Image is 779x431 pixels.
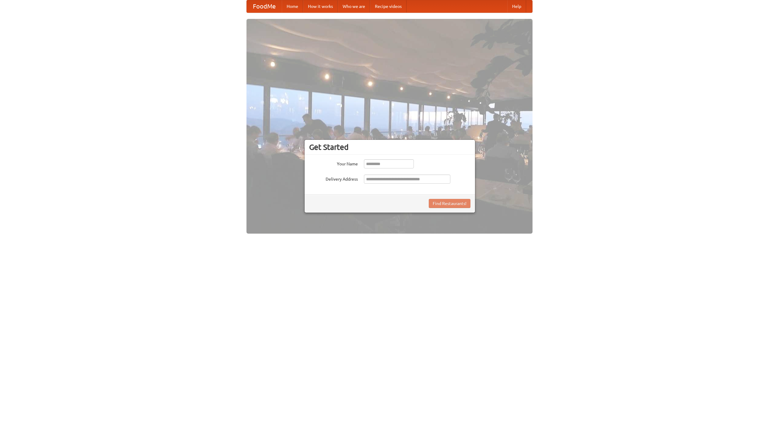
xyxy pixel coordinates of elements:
h3: Get Started [309,143,470,152]
a: How it works [303,0,338,12]
a: Home [282,0,303,12]
a: Who we are [338,0,370,12]
a: Recipe videos [370,0,407,12]
a: Help [507,0,526,12]
button: Find Restaurants! [429,199,470,208]
a: FoodMe [247,0,282,12]
label: Your Name [309,159,358,167]
label: Delivery Address [309,175,358,182]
